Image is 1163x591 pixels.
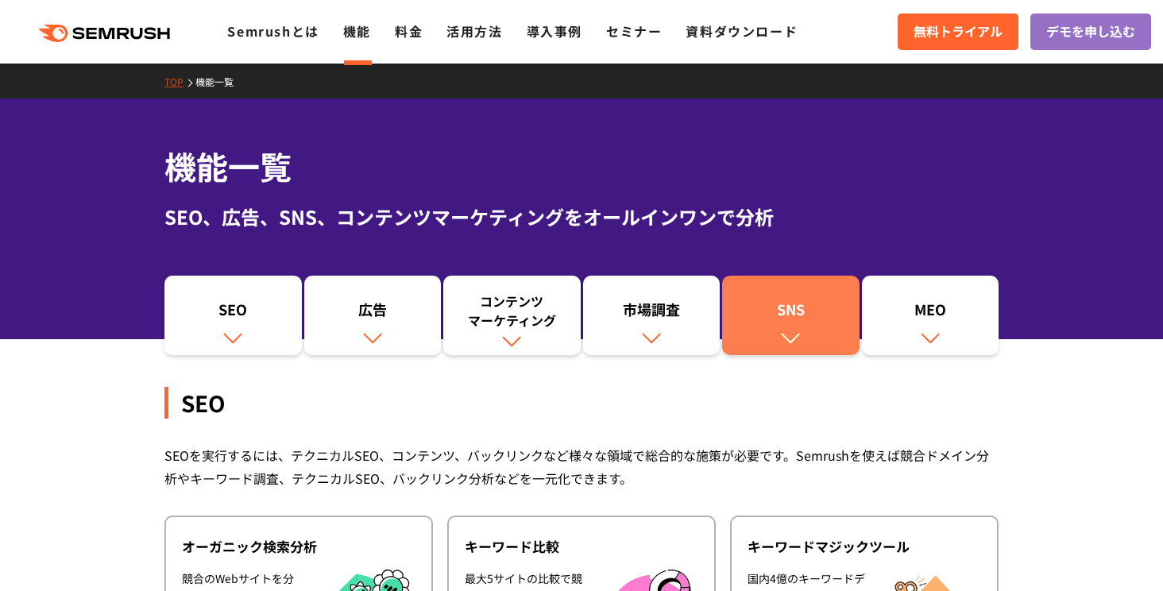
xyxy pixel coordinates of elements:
div: 市場調査 [591,299,713,326]
span: 無料トライアル [914,21,1003,42]
a: 無料トライアル [898,14,1018,50]
div: SEOを実行するには、テクニカルSEO、コンテンツ、バックリンクなど様々な領域で総合的な施策が必要です。Semrushを使えば競合ドメイン分析やキーワード調査、テクニカルSEO、バックリンク分析... [164,444,999,490]
div: MEO [870,299,991,326]
div: コンテンツ マーケティング [451,292,573,330]
a: MEO [862,276,999,355]
div: キーワードマジックツール [748,537,981,556]
a: Semrushとは [227,21,319,41]
span: デモを申し込む [1046,21,1135,42]
a: 料金 [395,21,423,41]
a: 資料ダウンロード [686,21,798,41]
div: SEO [172,299,294,326]
div: 広告 [312,299,434,326]
a: セミナー [606,21,662,41]
a: デモを申し込む [1030,14,1151,50]
a: SEO [164,276,302,355]
a: 市場調査 [583,276,721,355]
a: コンテンツマーケティング [443,276,581,355]
a: TOP [164,75,195,88]
div: SEO [164,387,999,419]
div: SNS [730,299,852,326]
div: オーガニック検索分析 [182,537,415,556]
a: 導入事例 [527,21,582,41]
a: SNS [722,276,860,355]
h1: 機能一覧 [164,143,999,190]
a: 広告 [304,276,442,355]
a: 機能 [343,21,371,41]
a: 機能一覧 [195,75,245,88]
a: 活用方法 [446,21,502,41]
div: SEO、広告、SNS、コンテンツマーケティングをオールインワンで分析 [164,203,999,231]
div: キーワード比較 [465,537,698,556]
